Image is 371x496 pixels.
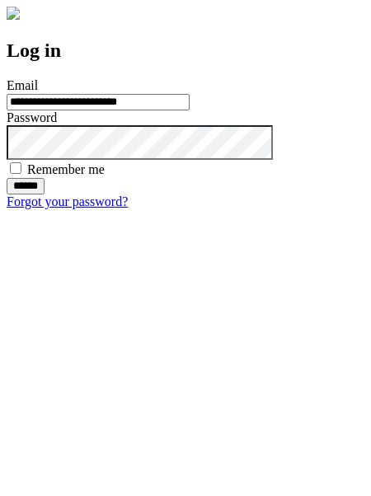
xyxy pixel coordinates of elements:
[7,110,57,124] label: Password
[7,40,364,62] h2: Log in
[7,78,38,92] label: Email
[7,7,20,20] img: logo-4e3dc11c47720685a147b03b5a06dd966a58ff35d612b21f08c02c0306f2b779.png
[7,194,128,208] a: Forgot your password?
[27,162,105,176] label: Remember me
